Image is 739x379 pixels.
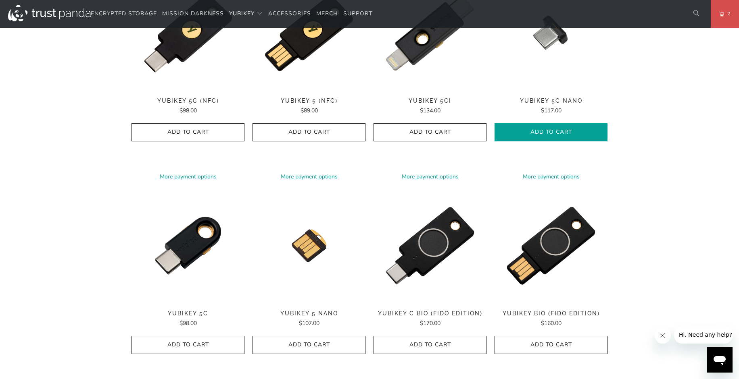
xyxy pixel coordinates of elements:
span: $107.00 [299,319,319,327]
span: YubiKey 5C Nano [495,97,607,104]
img: YubiKey Bio (FIDO Edition) - Trust Panda [495,189,607,302]
span: Add to Cart [140,342,236,348]
span: YubiKey 5 (NFC) [253,97,365,104]
span: $160.00 [541,319,562,327]
button: Add to Cart [374,123,486,141]
a: Encrypted Storage [91,4,157,23]
summary: YubiKey [229,4,263,23]
iframe: Close message [655,327,671,344]
img: YubiKey 5C - Trust Panda [132,189,244,302]
nav: Translation missing: en.navigation.header.main_nav [91,4,372,23]
span: Mission Darkness [162,10,224,17]
span: $89.00 [301,107,318,114]
a: YubiKey 5 Nano $107.00 [253,310,365,328]
button: Add to Cart [253,123,365,141]
img: YubiKey C Bio (FIDO Edition) - Trust Panda [374,189,486,302]
span: YubiKey [229,10,255,17]
a: YubiKey 5C Nano $117.00 [495,97,607,115]
span: Support [343,10,372,17]
a: More payment options [132,172,244,181]
span: $98.00 [180,319,197,327]
a: YubiKey 5C - Trust Panda YubiKey 5C - Trust Panda [132,189,244,302]
a: YubiKey 5Ci $134.00 [374,97,486,115]
span: YubiKey 5C [132,310,244,317]
a: YubiKey 5C $98.00 [132,310,244,328]
button: Add to Cart [132,123,244,141]
button: Add to Cart [495,336,607,354]
span: YubiKey 5C (NFC) [132,97,244,104]
iframe: Button to launch messaging window [707,347,733,373]
button: Add to Cart [495,123,607,141]
img: Trust Panda Australia [8,5,91,21]
a: Mission Darkness [162,4,224,23]
span: YubiKey 5 Nano [253,310,365,317]
a: YubiKey Bio (FIDO Edition) - Trust Panda YubiKey Bio (FIDO Edition) - Trust Panda [495,189,607,302]
a: YubiKey Bio (FIDO Edition) $160.00 [495,310,607,328]
span: Accessories [268,10,311,17]
a: Merch [316,4,338,23]
button: Add to Cart [374,336,486,354]
a: YubiKey C Bio (FIDO Edition) - Trust Panda YubiKey C Bio (FIDO Edition) - Trust Panda [374,189,486,302]
img: YubiKey 5 Nano - Trust Panda [253,189,365,302]
span: $134.00 [420,107,440,114]
span: YubiKey C Bio (FIDO Edition) [374,310,486,317]
span: $117.00 [541,107,562,114]
span: Add to Cart [382,342,478,348]
button: Add to Cart [253,336,365,354]
span: 2 [724,9,731,18]
span: YubiKey Bio (FIDO Edition) [495,310,607,317]
span: Encrypted Storage [91,10,157,17]
a: Support [343,4,372,23]
span: Add to Cart [261,129,357,136]
span: Add to Cart [503,129,599,136]
button: Add to Cart [132,336,244,354]
span: Add to Cart [382,129,478,136]
a: More payment options [495,172,607,181]
a: Accessories [268,4,311,23]
span: Add to Cart [140,129,236,136]
a: YubiKey 5 Nano - Trust Panda YubiKey 5 Nano - Trust Panda [253,189,365,302]
span: $98.00 [180,107,197,114]
a: YubiKey 5C (NFC) $98.00 [132,97,244,115]
iframe: Message from company [674,326,733,344]
span: $170.00 [420,319,440,327]
span: Add to Cart [503,342,599,348]
a: YubiKey 5 (NFC) $89.00 [253,97,365,115]
a: YubiKey C Bio (FIDO Edition) $170.00 [374,310,486,328]
span: YubiKey 5Ci [374,97,486,104]
span: Add to Cart [261,342,357,348]
span: Merch [316,10,338,17]
a: More payment options [253,172,365,181]
a: More payment options [374,172,486,181]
